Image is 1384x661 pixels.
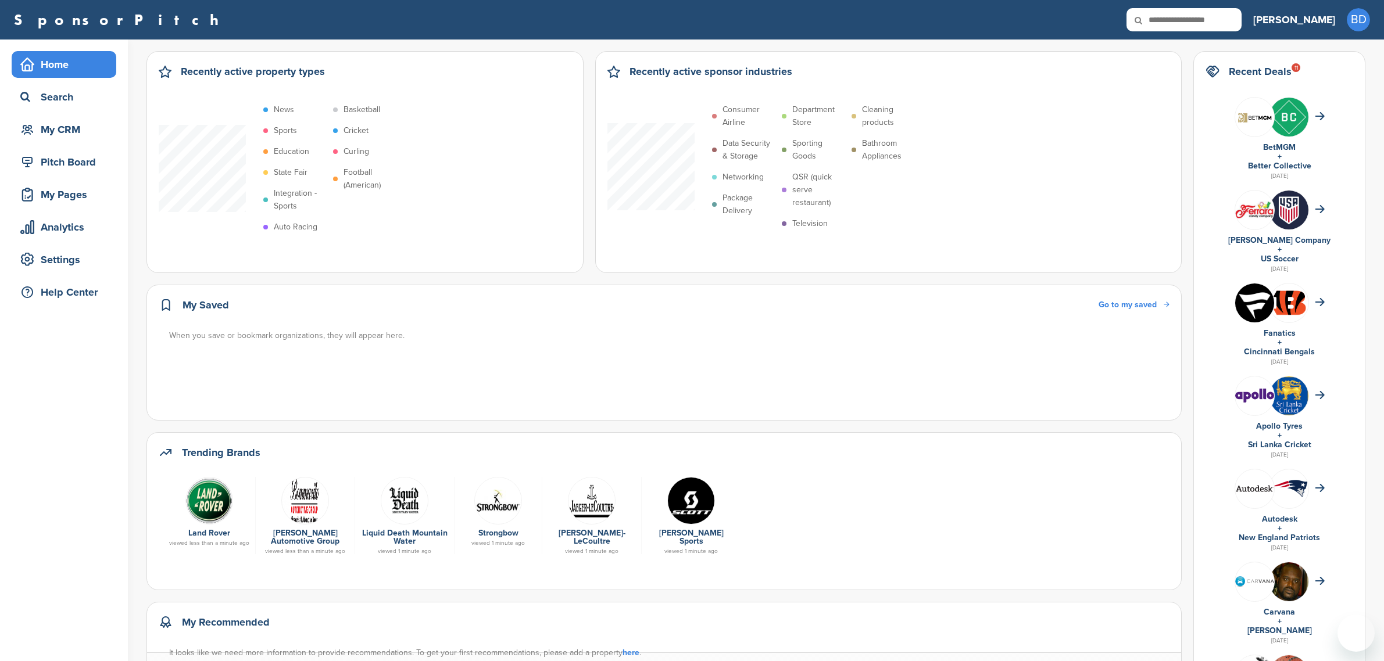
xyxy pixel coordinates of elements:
h2: My Recommended [182,614,270,630]
p: Sporting Goods [792,137,846,163]
p: Cricket [344,124,369,137]
a: Screen shot 2014 11 25 at 2.53.39 pm [648,477,735,523]
div: Search [17,87,116,107]
img: Okcnagxi 400x400 [1235,283,1274,322]
a: Data [460,477,536,523]
a: SponsorPitch [14,12,226,27]
a: + [1278,430,1282,440]
a: Cincinnati Bengals [1244,347,1315,357]
p: News [274,103,294,116]
div: When you save or bookmark organizations, they will appear here. [169,329,1171,342]
a: Apollo Tyres [1256,421,1303,431]
img: Screen shot 2022 01 05 at 10.58.13 am [381,477,428,525]
img: Open uri20141112 50798 13rgtyt [185,477,233,525]
p: QSR (quick serve restaurant) [792,171,846,209]
div: [DATE] [1206,357,1353,367]
a: [PERSON_NAME] Automotive Group [271,528,339,546]
img: Data?1415811651 [1269,479,1308,497]
a: [PERSON_NAME] Sports [659,528,724,546]
a: Sri Lanka Cricket [1248,440,1311,450]
h2: Trending Brands [182,444,260,461]
a: Search [12,84,116,110]
img: Open uri20141112 64162 1b628ae?1415808232 [1269,376,1308,415]
div: [DATE] [1206,450,1353,460]
span: Go to my saved [1099,300,1157,310]
a: Land Rover [188,528,230,538]
p: Basketball [344,103,380,116]
a: Better Collective [1248,161,1311,171]
a: Open uri20141112 50798 13rgtyt [169,477,249,523]
div: Pitch Board [17,152,116,173]
img: Screen shot 2020 11 05 at 10.46.00 am [1235,107,1274,127]
p: Television [792,217,828,230]
a: Go to my saved [1099,299,1170,311]
img: Data?1415808195 [1269,289,1308,317]
div: viewed 1 minute ago [648,548,735,554]
h2: Recent Deals [1229,63,1292,80]
a: + [1278,616,1282,626]
a: Help Center [12,279,116,306]
p: Department Store [792,103,846,129]
img: Carvana logo [1235,576,1274,586]
p: Sports [274,124,297,137]
div: Settings [17,249,116,270]
a: New England Patriots [1239,533,1320,543]
img: Ferrara candy logo [1235,201,1274,219]
a: My Pages [12,181,116,208]
p: Football (American) [344,166,397,192]
p: Networking [723,171,764,184]
img: whvs id 400x400 [1269,191,1308,229]
p: Auto Racing [274,221,317,233]
a: Home [12,51,116,78]
img: Screen shot 2014 11 25 at 2.53.39 pm [667,477,715,525]
p: Data Security & Storage [723,137,776,163]
a: Liquid Death Mountain Water [362,528,448,546]
a: here [623,648,639,658]
iframe: Button to launch messaging window [1337,615,1375,652]
a: My CRM [12,116,116,143]
p: Curling [344,145,369,158]
p: Education [274,145,309,158]
a: Carvana [1264,607,1295,617]
a: Fanatics [1264,328,1296,338]
a: [PERSON_NAME] [1253,7,1335,33]
a: Pitch Board [12,149,116,175]
img: Shaquille o'neal in 2011 (cropped) [1269,562,1308,608]
img: Data [474,477,522,525]
h3: [PERSON_NAME] [1253,12,1335,28]
a: BetMGM [1263,142,1296,152]
div: Analytics [17,217,116,238]
div: Help Center [17,282,116,303]
a: + [1278,245,1282,254]
div: viewed 1 minute ago [361,548,448,554]
h2: Recently active property types [181,63,325,80]
div: viewed less than a minute ago [169,540,249,546]
p: Integration - Sports [274,187,327,213]
a: Screen shot 2022 01 05 at 10.58.13 am [361,477,448,523]
span: BD [1347,8,1370,31]
div: viewed less than a minute ago [262,548,349,554]
div: [DATE] [1206,635,1353,646]
img: Data [1235,389,1274,403]
a: + [1278,152,1282,161]
div: [DATE] [1206,171,1353,181]
img: E72750db0fd99c607145c26d779d5945x [281,477,329,525]
a: Analytics [12,214,116,240]
div: Home [17,54,116,75]
div: viewed 1 minute ago [548,548,635,554]
div: 11 [1292,63,1300,72]
a: Settings [12,246,116,273]
div: It looks like we need more information to provide recommendations. To get your first recommendati... [169,646,1171,659]
img: Data [1235,485,1274,492]
a: US Soccer [1261,254,1299,264]
a: + [1278,337,1282,347]
a: + [1278,523,1282,533]
img: Data [568,477,616,525]
h2: Recently active sponsor industries [630,63,792,80]
div: My Pages [17,184,116,205]
a: Data [548,477,635,523]
p: Bathroom Appliances [862,137,915,163]
div: My CRM [17,119,116,140]
div: [DATE] [1206,264,1353,274]
div: [DATE] [1206,543,1353,553]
